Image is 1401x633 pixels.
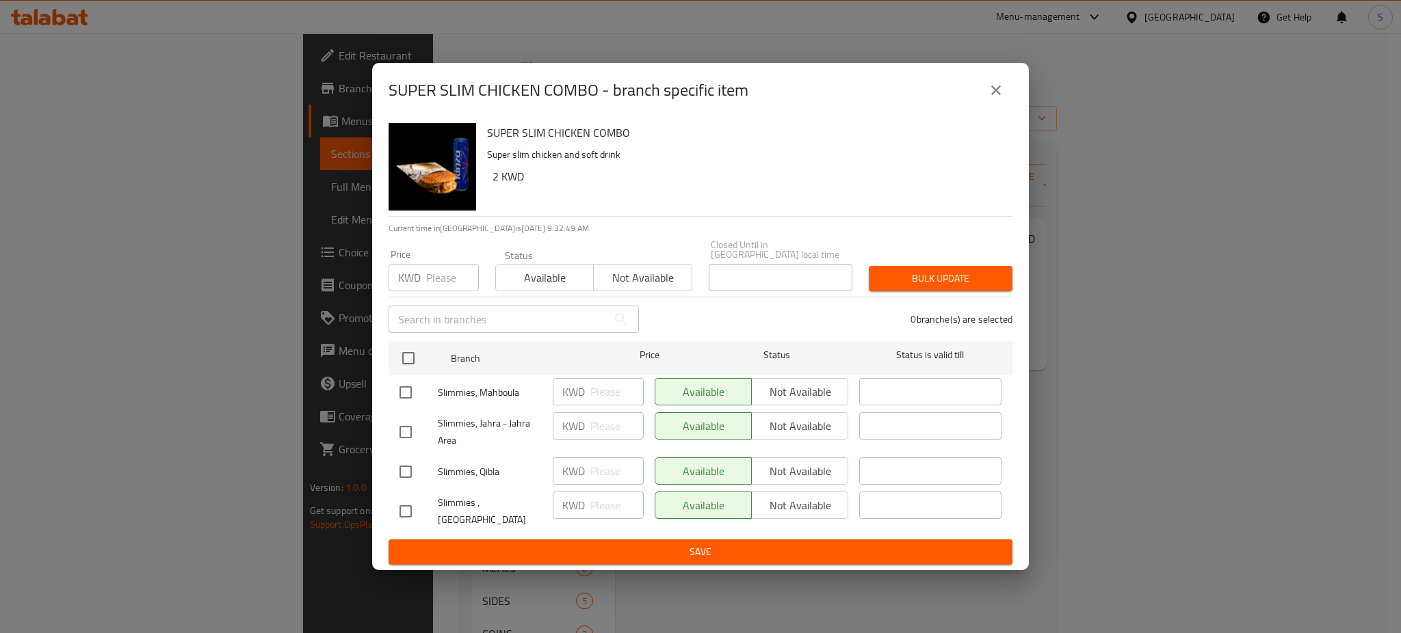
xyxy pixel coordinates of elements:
p: KWD [562,383,585,400]
p: KWD [562,497,585,513]
input: Please enter price [590,491,644,519]
span: Slimmies, Jahra - Jahra Area [438,415,542,449]
button: close [980,74,1012,107]
p: KWD [562,418,585,434]
span: Slimmies ,[GEOGRAPHIC_DATA] [438,494,542,528]
span: Branch [451,350,593,367]
input: Please enter price [590,457,644,485]
p: Current time in [GEOGRAPHIC_DATA] is [DATE] 9:32:49 AM [389,222,1012,234]
img: SUPER SLIM CHICKEN COMBO [389,123,476,211]
p: Super slim chicken and soft drink [487,146,1001,163]
input: Please enter price [590,378,644,405]
h6: 2 KWD [493,167,1001,186]
span: Slimmies, Mahboula [438,384,542,401]
span: Save [400,543,1001,561]
button: Not available [593,264,692,291]
p: KWD [398,269,421,286]
span: Status is valid till [859,347,1001,364]
button: Available [495,264,594,291]
span: Price [604,347,695,364]
input: Search in branches [389,306,607,333]
button: Bulk update [869,266,1012,291]
p: 0 branche(s) are selected [911,312,1012,326]
span: Available [501,268,588,288]
input: Please enter price [426,264,479,291]
span: Bulk update [880,270,1001,287]
h2: SUPER SLIM CHICKEN COMBO - branch specific item [389,79,748,101]
h6: SUPER SLIM CHICKEN COMBO [487,123,1001,142]
p: KWD [562,463,585,479]
input: Please enter price [590,412,644,440]
span: Status [706,347,848,364]
span: Slimmies, Qibla [438,463,542,481]
button: Save [389,539,1012,565]
span: Not available [599,268,686,288]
